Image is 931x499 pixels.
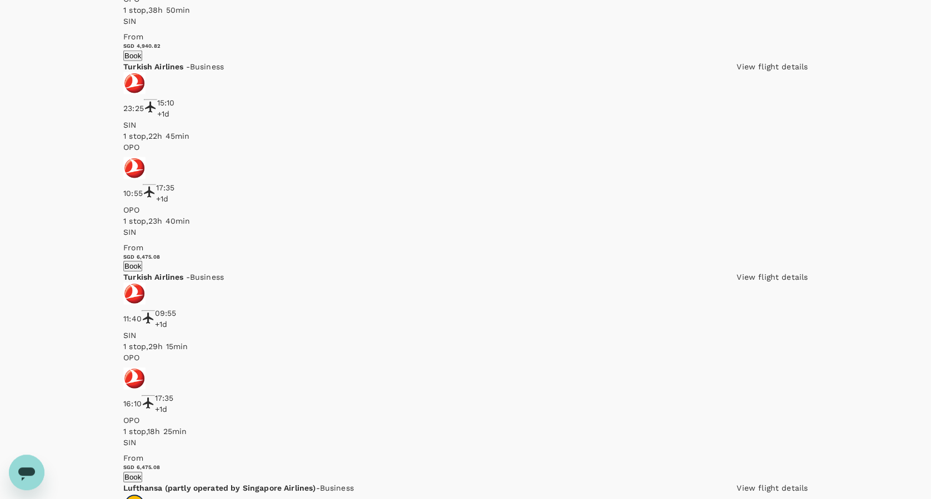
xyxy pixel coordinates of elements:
[190,62,224,71] span: Business
[316,483,319,492] span: -
[155,308,177,319] p: 09:55
[737,61,808,72] p: View flight details
[123,51,142,61] button: Book
[123,261,142,271] button: Book
[123,253,808,260] h6: SGD 6,475.08
[123,72,146,94] img: TK
[123,463,808,471] h6: SGD 6,475.08
[123,226,808,238] p: SIN
[155,320,167,329] span: +1d
[737,482,808,493] p: View flight details
[123,204,808,215] p: OPO
[190,273,224,281] span: Business
[156,182,175,193] p: 17:35
[123,483,316,492] span: Lufthansa (partly operated by Singapore Airlines)
[123,157,146,179] img: TK
[157,109,169,118] span: +1d
[123,341,808,352] div: 1 stop , 29h 15min
[123,42,808,49] h6: SGD 4,940.82
[123,16,808,27] p: SIN
[123,453,143,462] span: From
[123,188,143,199] p: 10:55
[123,330,808,341] p: SIN
[123,142,808,153] p: OPO
[320,483,354,492] span: Business
[123,273,186,281] span: Turkish Airlines
[155,405,167,414] span: +1d
[123,62,186,71] span: Turkish Airlines
[123,130,808,142] div: 1 stop , 22h 45min
[186,273,190,281] span: -
[9,455,44,490] iframe: Button to launch messaging window
[123,398,142,409] p: 16:10
[123,243,143,252] span: From
[123,352,808,363] p: OPO
[123,426,808,437] div: 1 stop , 18h 25min
[123,472,142,482] button: Book
[186,62,190,71] span: -
[123,119,808,130] p: SIN
[156,194,168,203] span: +1d
[123,437,808,448] p: SIN
[123,367,146,390] img: TK
[123,415,808,426] p: OPO
[155,392,174,404] p: 17:35
[123,215,808,226] div: 1 stop , 23h 40min
[123,103,144,114] p: 23:25
[123,313,142,324] p: 11:40
[157,97,175,108] p: 15:10
[123,32,143,41] span: From
[123,4,808,16] div: 1 stop , 38h 50min
[123,283,146,305] img: TK
[737,271,808,283] p: View flight details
